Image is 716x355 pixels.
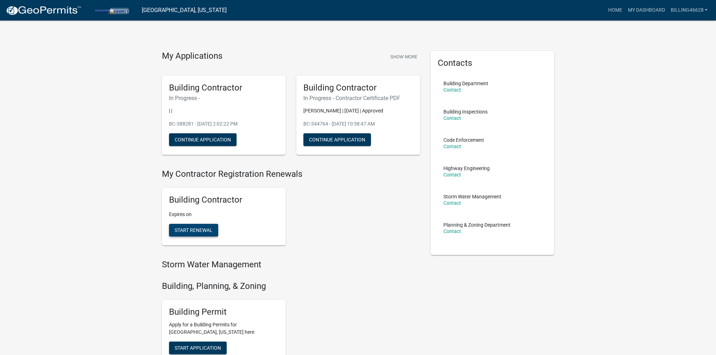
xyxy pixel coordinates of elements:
a: Contact [443,115,461,121]
a: Contact [443,87,461,93]
h5: Building Contractor [169,83,279,93]
span: Start Application [175,345,221,351]
a: Billing46628 [668,4,710,17]
span: Start Renewal [175,227,213,233]
wm-registration-list-section: My Contractor Registration Renewals [162,169,420,251]
h5: Building Contractor [169,195,279,205]
h5: Contacts [438,58,547,68]
p: [PERSON_NAME] | [DATE] | Approved [303,107,413,115]
h4: My Applications [162,51,222,62]
p: | | [169,107,279,115]
h5: Building Permit [169,307,279,317]
h5: Building Contractor [303,83,413,93]
p: BC-388281 - [DATE] 2:02:22 PM [169,120,279,128]
p: BC-344764 - [DATE] 10:58:47 AM [303,120,413,128]
button: Continue Application [169,133,237,146]
p: Highway Engineering [443,166,490,171]
h4: Storm Water Management [162,260,420,270]
a: Home [605,4,625,17]
a: Contact [443,144,461,149]
p: Expires on [169,211,279,218]
h6: In Progress - [169,95,279,101]
img: Porter County, Indiana [87,5,136,15]
p: Apply for a Building Permits for [GEOGRAPHIC_DATA], [US_STATE] here [169,321,279,336]
a: Contact [443,228,461,234]
p: Code Enforcement [443,138,484,142]
button: Start Application [169,342,227,354]
p: Building Department [443,81,488,86]
h4: My Contractor Registration Renewals [162,169,420,179]
h6: In Progress - Contractor Certificate PDF [303,95,413,101]
p: Storm Water Management [443,194,501,199]
h4: Building, Planning, & Zoning [162,281,420,291]
p: Building Inspections [443,109,488,114]
a: [GEOGRAPHIC_DATA], [US_STATE] [142,4,227,16]
a: My Dashboard [625,4,668,17]
a: Contact [443,200,461,206]
button: Show More [388,51,420,63]
button: Continue Application [303,133,371,146]
button: Start Renewal [169,224,218,237]
a: Contact [443,172,461,177]
p: Planning & Zoning Department [443,222,511,227]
